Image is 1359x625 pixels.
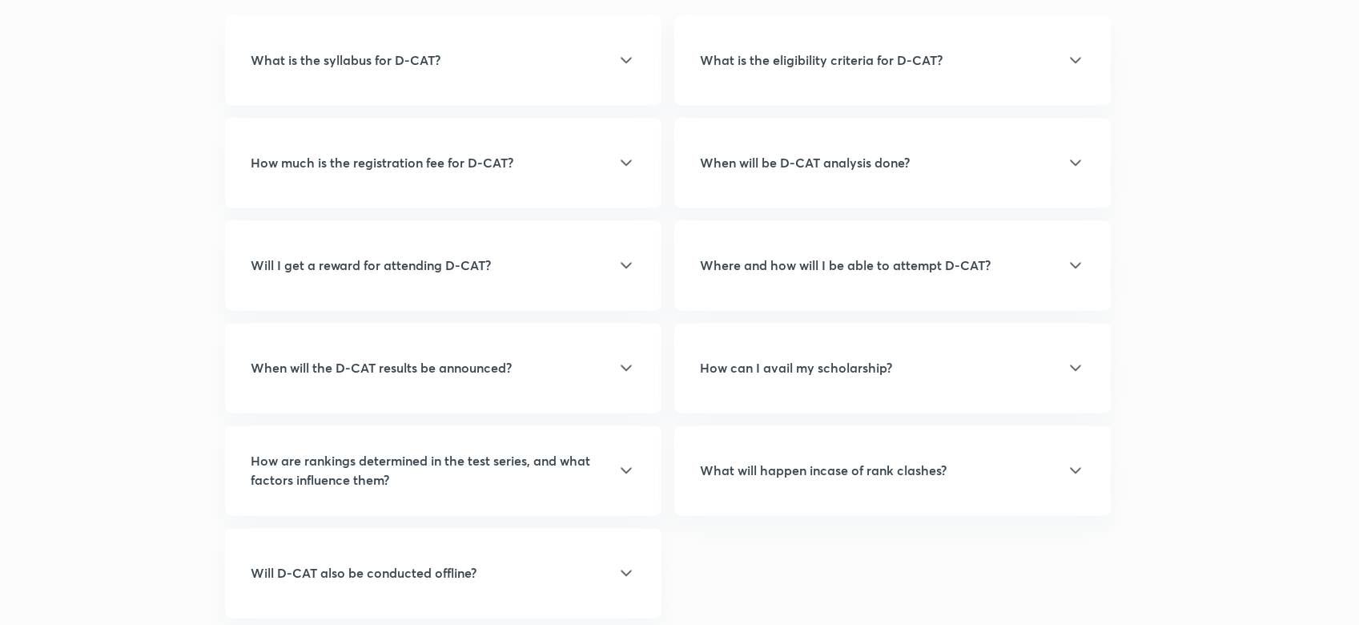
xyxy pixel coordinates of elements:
[251,451,617,490] h5: How are rankings determined in the test series, and what factors influence them?
[251,256,491,275] h5: Will I get a reward for attending D-CAT?
[251,50,440,70] h5: What is the syllabus for D-CAT?
[700,256,991,275] h5: Where and how will I be able to attempt D-CAT?
[700,153,910,172] h5: When will be D-CAT analysis done?
[251,153,513,172] h5: How much is the registration fee for D-CAT?
[700,461,947,480] h5: What will happen incase of rank clashes?
[251,358,512,377] h5: When will the D-CAT results be announced?
[251,563,476,583] h5: Will D-CAT also be conducted offline?
[700,50,943,70] h5: What is the eligibility criteria for D-CAT?
[700,358,892,377] h5: How can I avail my scholarship?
